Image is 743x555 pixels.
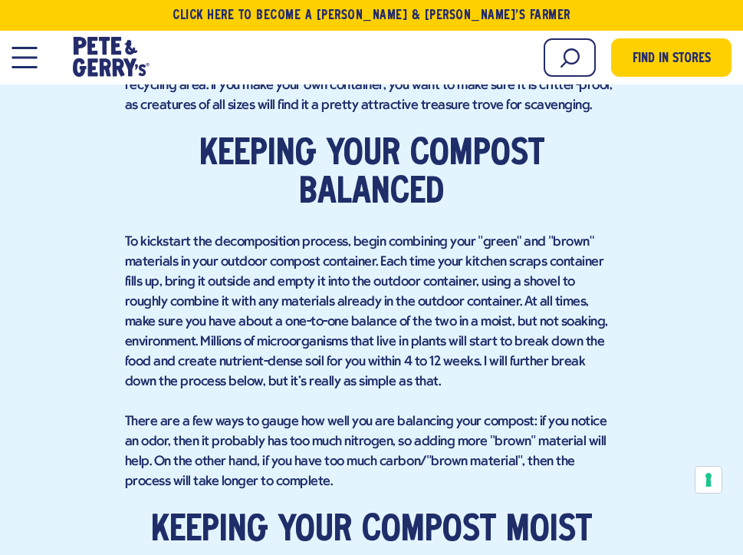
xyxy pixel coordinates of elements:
[544,38,596,77] input: Search
[125,233,619,392] p: To kickstart the decomposition process, begin combining your "green" and "brown" materials in you...
[12,47,37,68] button: Open Mobile Menu Modal Dialog
[695,467,722,493] button: Your consent preferences for tracking technologies
[125,136,619,213] h2: Keeping your compost balanced
[633,49,711,70] span: Find in Stores
[611,38,731,77] a: Find in Stores
[125,512,619,550] h2: Keeping your compost moist
[125,412,619,492] p: There are a few ways to gauge how well you are balancing your compost: if you notice an odor, the...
